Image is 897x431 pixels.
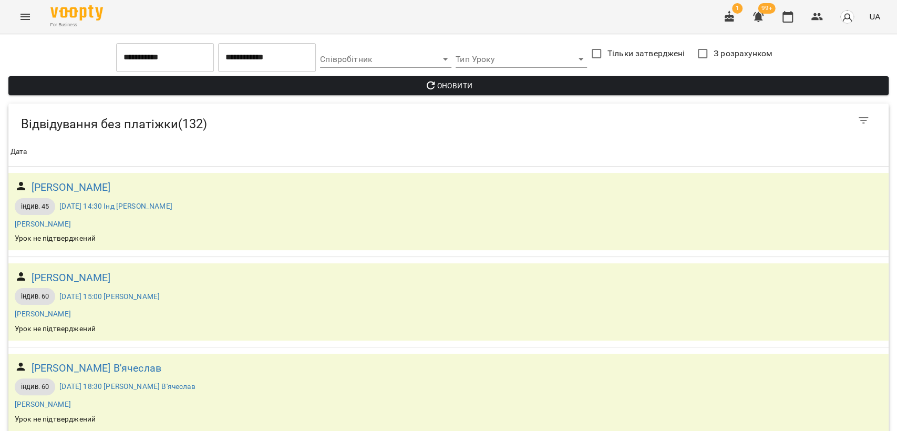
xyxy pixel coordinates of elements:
button: UA [865,7,884,26]
a: [PERSON_NAME] [32,270,111,286]
span: UA [869,11,880,22]
span: індив. 60 [15,382,55,392]
span: Оновити [17,79,880,92]
div: Дата [11,146,27,158]
a: [DATE] 15:00 [PERSON_NAME] [59,292,160,301]
span: індив. 45 [15,202,55,211]
span: For Business [50,22,103,28]
span: Тільки затверджені [607,47,685,60]
a: [PERSON_NAME] [32,179,111,196]
h5: Відвідування без платіжки ( 132 ) [21,116,529,132]
span: Дата [11,146,886,158]
div: Урок не підтверджений [13,322,98,336]
button: Фільтр [851,108,876,133]
button: Menu [13,4,38,29]
div: Урок не підтверджений [13,231,98,246]
a: [PERSON_NAME] [15,400,71,408]
a: [DATE] 18:30 [PERSON_NAME] В'ячеслав [59,382,195,391]
div: Урок не підтверджений [13,412,98,427]
img: avatar_s.png [840,9,854,24]
div: Table Toolbar [8,104,889,137]
a: [PERSON_NAME] [15,310,71,318]
div: Sort [11,146,27,158]
a: [PERSON_NAME] В'ячеслав [32,360,161,376]
span: 99+ [758,3,776,14]
button: Оновити [8,76,889,95]
span: індив. 60 [15,292,55,301]
a: [PERSON_NAME] [15,220,71,228]
a: [DATE] 14:30 Інд [PERSON_NAME] [59,202,172,210]
span: З розрахунком [714,47,772,60]
img: Voopty Logo [50,5,103,20]
span: 1 [732,3,743,14]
